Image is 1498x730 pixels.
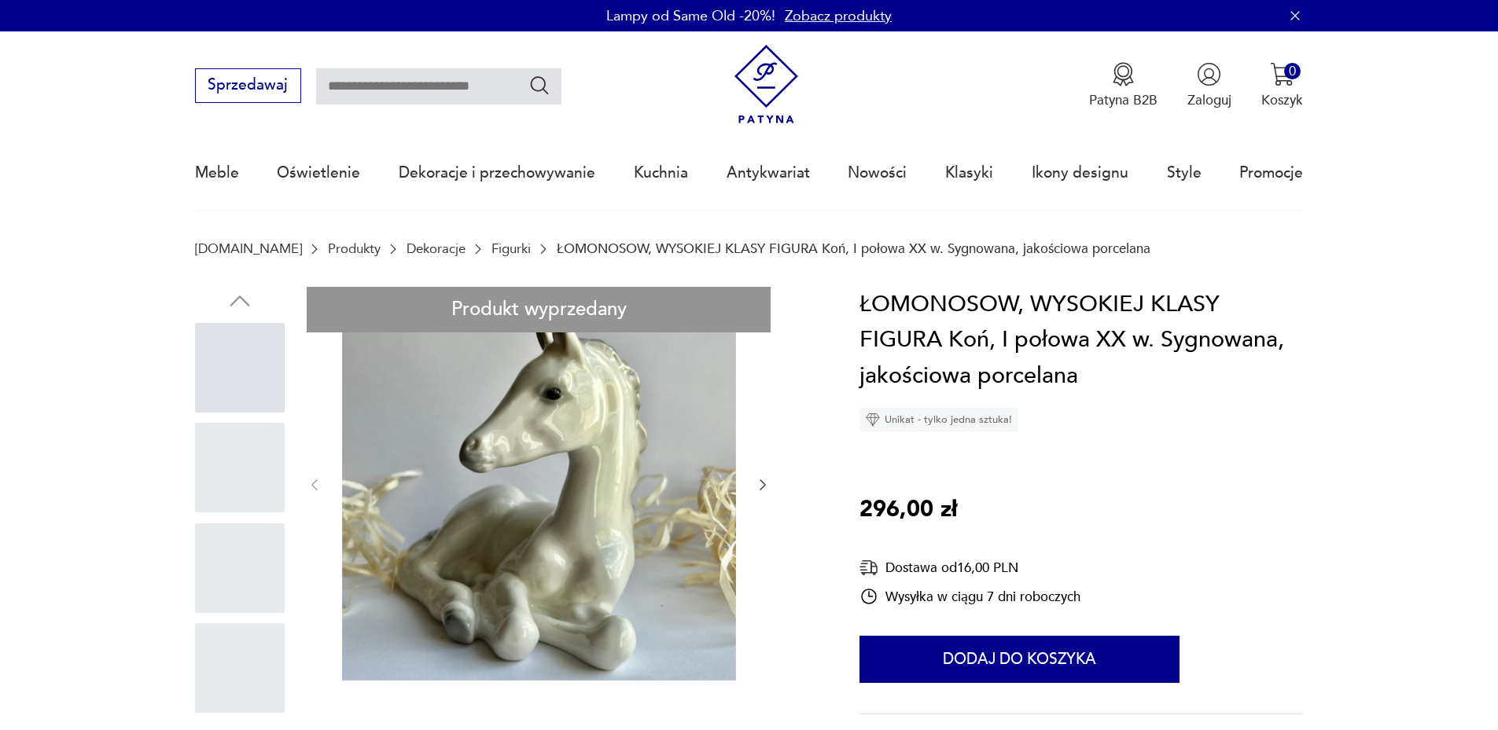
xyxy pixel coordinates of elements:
[1089,91,1158,109] p: Patyna B2B
[1089,62,1158,109] a: Ikona medaluPatyna B2B
[859,408,1018,431] div: Unikat - tylko jedna sztuka!
[1089,62,1158,109] button: Patyna B2B
[528,74,551,97] button: Szukaj
[1261,91,1303,109] p: Koszyk
[859,558,878,578] img: Ikona dostawy
[399,137,595,209] a: Dekoracje i przechowywanie
[1111,62,1135,86] img: Ikona medalu
[307,287,771,333] div: Produkt wyprzedany
[859,287,1303,394] h1: ŁOMONOSOW, WYSOKIEJ KLASY FIGURA Koń, I połowa XX w. Sygnowana, jakościowa porcelana
[866,413,880,427] img: Ikona diamentu
[342,287,736,680] img: Zdjęcie produktu ŁOMONOSOW, WYSOKIEJ KLASY FIGURA Koń, I połowa XX w. Sygnowana, jakościowa porce...
[1032,137,1128,209] a: Ikony designu
[277,137,360,209] a: Oświetlenie
[1284,63,1301,79] div: 0
[848,137,907,209] a: Nowości
[195,241,302,256] a: [DOMAIN_NAME]
[1187,91,1231,109] p: Zaloguj
[945,137,993,209] a: Klasyki
[1261,62,1303,109] button: 0Koszyk
[859,492,957,528] p: 296,00 zł
[727,45,806,124] img: Patyna - sklep z meblami i dekoracjami vintage
[328,241,381,256] a: Produkty
[1197,62,1221,86] img: Ikonka użytkownika
[557,241,1150,256] p: ŁOMONOSOW, WYSOKIEJ KLASY FIGURA Koń, I połowa XX w. Sygnowana, jakościowa porcelana
[195,137,239,209] a: Meble
[407,241,466,256] a: Dekoracje
[727,137,810,209] a: Antykwariat
[1187,62,1231,109] button: Zaloguj
[491,241,531,256] a: Figurki
[1167,137,1202,209] a: Style
[859,587,1080,606] div: Wysyłka w ciągu 7 dni roboczych
[859,558,1080,578] div: Dostawa od 16,00 PLN
[785,6,892,26] a: Zobacz produkty
[606,6,775,26] p: Lampy od Same Old -20%!
[195,68,301,103] button: Sprzedawaj
[634,137,688,209] a: Kuchnia
[1239,137,1303,209] a: Promocje
[859,636,1180,683] button: Dodaj do koszyka
[1270,62,1294,86] img: Ikona koszyka
[195,80,301,93] a: Sprzedawaj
